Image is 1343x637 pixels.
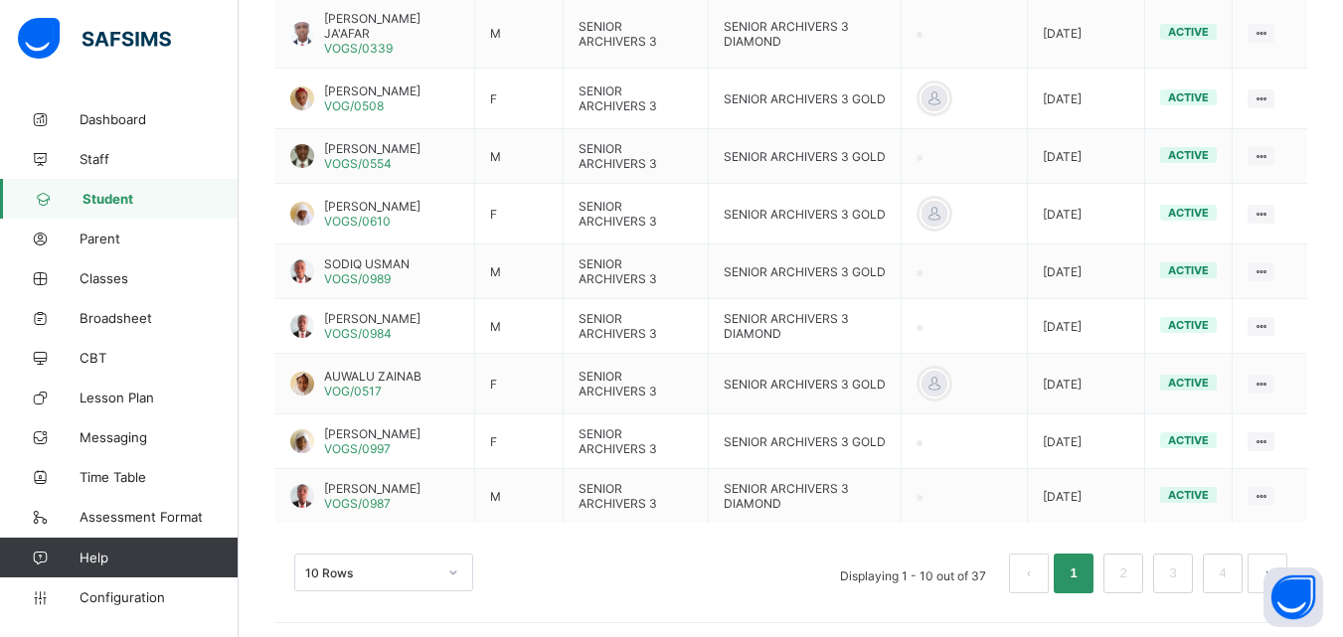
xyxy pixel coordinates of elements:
td: M [475,469,564,524]
span: Classes [80,270,239,286]
span: active [1168,90,1209,104]
td: M [475,299,564,354]
span: active [1168,148,1209,162]
span: [PERSON_NAME] [324,83,420,98]
li: 上一页 [1009,554,1049,593]
span: Lesson Plan [80,390,239,405]
li: 1 [1054,554,1093,593]
span: Dashboard [80,111,239,127]
span: Broadsheet [80,310,239,326]
td: [DATE] [1027,354,1145,414]
div: 10 Rows [305,565,436,580]
span: VOGS/0610 [324,214,391,229]
span: active [1168,263,1209,277]
span: [PERSON_NAME] [324,311,420,326]
span: VOG/0517 [324,384,382,398]
td: M [475,244,564,299]
li: 4 [1203,554,1243,593]
td: SENIOR ARCHIVERS 3 [564,129,708,184]
td: [DATE] [1027,469,1145,524]
span: active [1168,206,1209,220]
td: SENIOR ARCHIVERS 3 DIAMOND [708,469,901,524]
li: Displaying 1 - 10 out of 37 [825,554,1001,593]
td: SENIOR ARCHIVERS 3 [564,414,708,469]
td: F [475,184,564,244]
span: VOG/0508 [324,98,384,113]
td: SENIOR ARCHIVERS 3 [564,469,708,524]
td: [DATE] [1027,69,1145,129]
span: Messaging [80,429,239,445]
span: AUWALU ZAINAB [324,369,421,384]
li: 3 [1153,554,1193,593]
td: SENIOR ARCHIVERS 3 [564,69,708,129]
td: [DATE] [1027,414,1145,469]
span: Parent [80,231,239,246]
span: active [1168,433,1209,447]
li: 2 [1103,554,1143,593]
td: SENIOR ARCHIVERS 3 GOLD [708,244,901,299]
td: SENIOR ARCHIVERS 3 [564,299,708,354]
button: next page [1248,554,1287,593]
button: Open asap [1263,567,1323,627]
td: F [475,354,564,414]
span: Help [80,550,238,565]
img: safsims [18,18,171,60]
td: SENIOR ARCHIVERS 3 [564,354,708,414]
span: Staff [80,151,239,167]
td: SENIOR ARCHIVERS 3 GOLD [708,354,901,414]
span: Time Table [80,469,239,485]
td: M [475,129,564,184]
span: VOGS/0989 [324,271,391,286]
a: 4 [1213,560,1232,586]
span: [PERSON_NAME] [324,426,420,441]
span: Student [83,191,239,207]
td: F [475,414,564,469]
span: Assessment Format [80,509,239,525]
td: SENIOR ARCHIVERS 3 GOLD [708,69,901,129]
span: active [1168,488,1209,502]
td: [DATE] [1027,129,1145,184]
td: SENIOR ARCHIVERS 3 DIAMOND [708,299,901,354]
td: SENIOR ARCHIVERS 3 GOLD [708,414,901,469]
span: active [1168,376,1209,390]
span: Configuration [80,589,238,605]
button: prev page [1009,554,1049,593]
span: [PERSON_NAME] [324,199,420,214]
span: VOGS/0554 [324,156,392,171]
span: VOGS/0997 [324,441,391,456]
td: [DATE] [1027,184,1145,244]
a: 2 [1113,560,1132,586]
td: SENIOR ARCHIVERS 3 [564,244,708,299]
td: SENIOR ARCHIVERS 3 GOLD [708,129,901,184]
td: F [475,69,564,129]
span: VOGS/0339 [324,41,393,56]
span: [PERSON_NAME] [324,141,420,156]
td: SENIOR ARCHIVERS 3 GOLD [708,184,901,244]
a: 3 [1163,560,1182,586]
span: VOGS/0984 [324,326,392,341]
a: 1 [1064,560,1083,586]
td: SENIOR ARCHIVERS 3 [564,184,708,244]
span: active [1168,25,1209,39]
span: active [1168,318,1209,332]
span: [PERSON_NAME] [324,481,420,496]
li: 下一页 [1248,554,1287,593]
span: CBT [80,350,239,366]
td: [DATE] [1027,244,1145,299]
td: [DATE] [1027,299,1145,354]
span: SODIQ USMAN [324,256,410,271]
span: VOGS/0987 [324,496,391,511]
span: [PERSON_NAME] JA'AFAR [324,11,459,41]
